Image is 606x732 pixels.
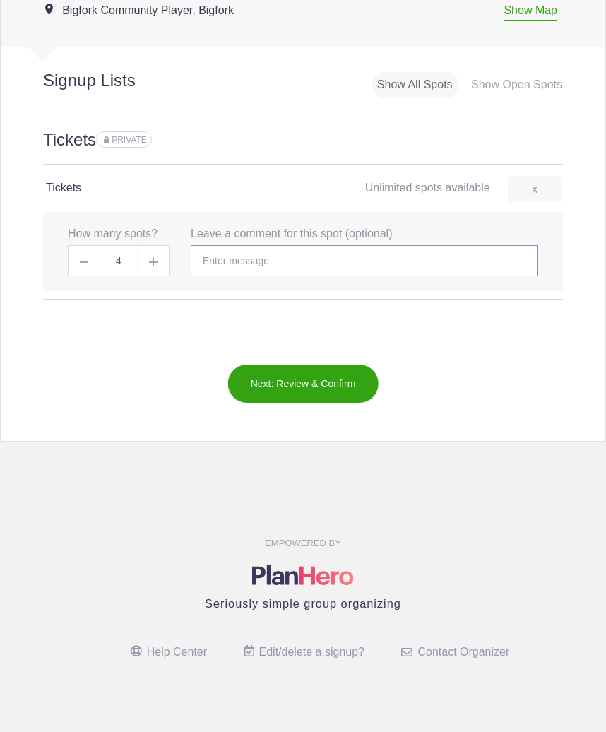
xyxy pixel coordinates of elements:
img: Event location [45,4,53,15]
a: Show Map [504,4,557,21]
h4: Tickets [46,179,303,196]
h2: Tickets [43,128,563,165]
h4: Seriously simple group organizing [11,595,595,612]
span: PRIVATE [112,135,147,145]
a: x [508,176,562,202]
span: Bigfork Community Player, Bigfork [62,4,234,16]
a: Help Center [131,646,207,658]
button: Next: Review & Confirm [227,364,379,403]
label: How many spots? [68,226,158,242]
div: Show Open Spots [465,72,568,98]
span: Unlimited spots available [365,182,490,194]
small: EMPOWERED BY [265,538,341,548]
a: Edit/delete a signup? [244,646,364,658]
a: Contact Organizer [401,646,509,658]
label: Leave a comment for this spot (optional) [191,226,392,242]
img: Minus gray [80,261,88,263]
input: Enter message [191,245,538,276]
span: Sign ups for this sign up list are private. Your sign up will be visible only to you and the even... [104,135,147,145]
div: Show All Spots [372,72,458,98]
img: Plus gray [149,258,158,266]
img: Lock [104,136,109,143]
img: Logo main planhero [252,565,355,585]
h2: Signup Lists [1,70,202,91]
